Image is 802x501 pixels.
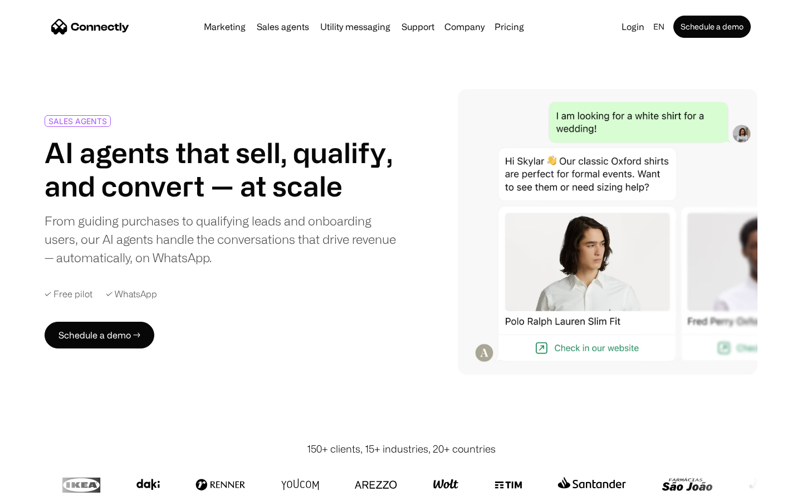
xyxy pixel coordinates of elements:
[617,19,649,35] a: Login
[316,22,395,31] a: Utility messaging
[45,212,397,267] div: From guiding purchases to qualifying leads and onboarding users, our AI agents handle the convers...
[45,322,154,348] a: Schedule a demo →
[653,19,664,35] div: en
[22,482,67,497] ul: Language list
[444,19,485,35] div: Company
[48,117,107,125] div: SALES AGENTS
[673,16,751,38] a: Schedule a demo
[199,22,250,31] a: Marketing
[397,22,439,31] a: Support
[307,441,496,456] div: 150+ clients, 15+ industries, 20+ countries
[252,22,314,31] a: Sales agents
[490,22,529,31] a: Pricing
[11,480,67,497] aside: Language selected: English
[45,136,397,203] h1: AI agents that sell, qualify, and convert — at scale
[45,289,92,299] div: ✓ Free pilot
[106,289,157,299] div: ✓ WhatsApp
